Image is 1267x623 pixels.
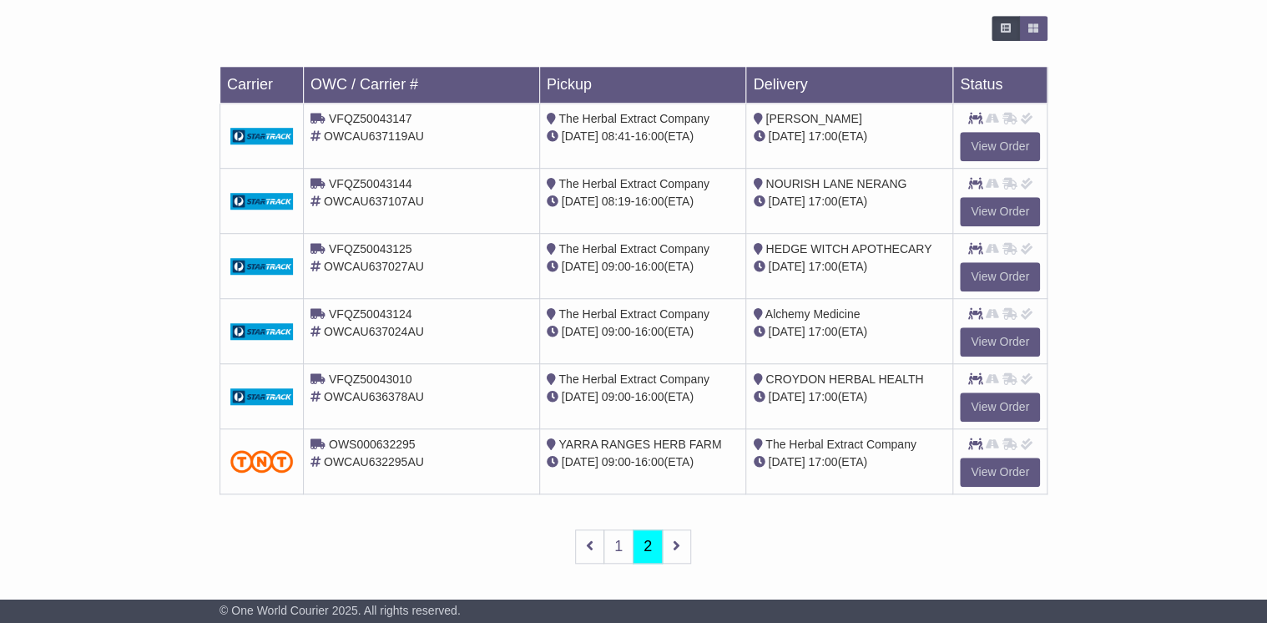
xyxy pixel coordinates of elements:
[602,129,631,143] span: 08:41
[539,67,746,104] td: Pickup
[746,67,953,104] td: Delivery
[960,327,1040,357] a: View Order
[562,129,598,143] span: [DATE]
[765,177,906,190] span: NOURISH LANE NERANG
[753,388,946,406] div: (ETA)
[230,450,293,473] img: TNT_Domestic.png
[558,177,709,190] span: The Herbal Extract Company
[324,129,424,143] span: OWCAU637119AU
[960,458,1040,487] a: View Order
[808,195,837,208] span: 17:00
[634,195,664,208] span: 16:00
[753,453,946,471] div: (ETA)
[634,390,664,403] span: 16:00
[329,177,412,190] span: VFQZ50043144
[634,455,664,469] span: 16:00
[765,242,931,256] span: HEDGE WITCH APOTHECARY
[324,390,424,403] span: OWCAU636378AU
[329,438,416,451] span: OWS000632295
[324,325,424,338] span: OWCAU637024AU
[230,388,293,405] img: GetCarrierServiceDarkLogo
[562,325,598,338] span: [DATE]
[329,242,412,256] span: VFQZ50043125
[765,438,916,451] span: The Herbal Extract Company
[634,260,664,273] span: 16:00
[562,195,598,208] span: [DATE]
[753,258,946,276] div: (ETA)
[768,260,805,273] span: [DATE]
[808,455,837,469] span: 17:00
[558,438,721,451] span: YARRA RANGES HERB FARM
[753,323,946,341] div: (ETA)
[220,67,304,104] td: Carrier
[768,455,805,469] span: [DATE]
[960,132,1040,161] a: View Order
[324,455,424,469] span: OWCAU632295AU
[808,129,837,143] span: 17:00
[808,260,837,273] span: 17:00
[230,258,293,275] img: GetCarrierServiceDarkLogo
[602,455,631,469] span: 09:00
[602,195,631,208] span: 08:19
[547,193,740,210] div: - (ETA)
[602,260,631,273] span: 09:00
[765,112,861,125] span: [PERSON_NAME]
[633,529,663,564] a: 2
[547,388,740,406] div: - (ETA)
[547,128,740,145] div: - (ETA)
[602,325,631,338] span: 09:00
[558,242,709,256] span: The Herbal Extract Company
[547,323,740,341] div: - (ETA)
[768,195,805,208] span: [DATE]
[304,67,540,104] td: OWC / Carrier #
[562,260,598,273] span: [DATE]
[329,307,412,321] span: VFQZ50043124
[547,453,740,471] div: - (ETA)
[765,372,923,386] span: CROYDON HERBAL HEALTH
[768,325,805,338] span: [DATE]
[960,393,1040,422] a: View Order
[558,307,709,321] span: The Herbal Extract Company
[960,197,1040,226] a: View Order
[603,529,633,564] a: 1
[960,262,1040,291] a: View Order
[768,390,805,403] span: [DATE]
[324,260,424,273] span: OWCAU637027AU
[765,307,861,321] span: Alchemy Medicine
[547,258,740,276] div: - (ETA)
[230,323,293,340] img: GetCarrierServiceDarkLogo
[230,193,293,210] img: GetCarrierServiceDarkLogo
[808,325,837,338] span: 17:00
[558,372,709,386] span: The Herbal Extract Company
[753,193,946,210] div: (ETA)
[558,112,709,125] span: The Herbal Extract Company
[562,455,598,469] span: [DATE]
[753,128,946,145] div: (ETA)
[634,325,664,338] span: 16:00
[562,390,598,403] span: [DATE]
[953,67,1047,104] td: Status
[329,112,412,125] span: VFQZ50043147
[634,129,664,143] span: 16:00
[230,128,293,144] img: GetCarrierServiceDarkLogo
[329,372,412,386] span: VFQZ50043010
[768,129,805,143] span: [DATE]
[324,195,424,208] span: OWCAU637107AU
[808,390,837,403] span: 17:00
[602,390,631,403] span: 09:00
[220,604,461,617] span: © One World Courier 2025. All rights reserved.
